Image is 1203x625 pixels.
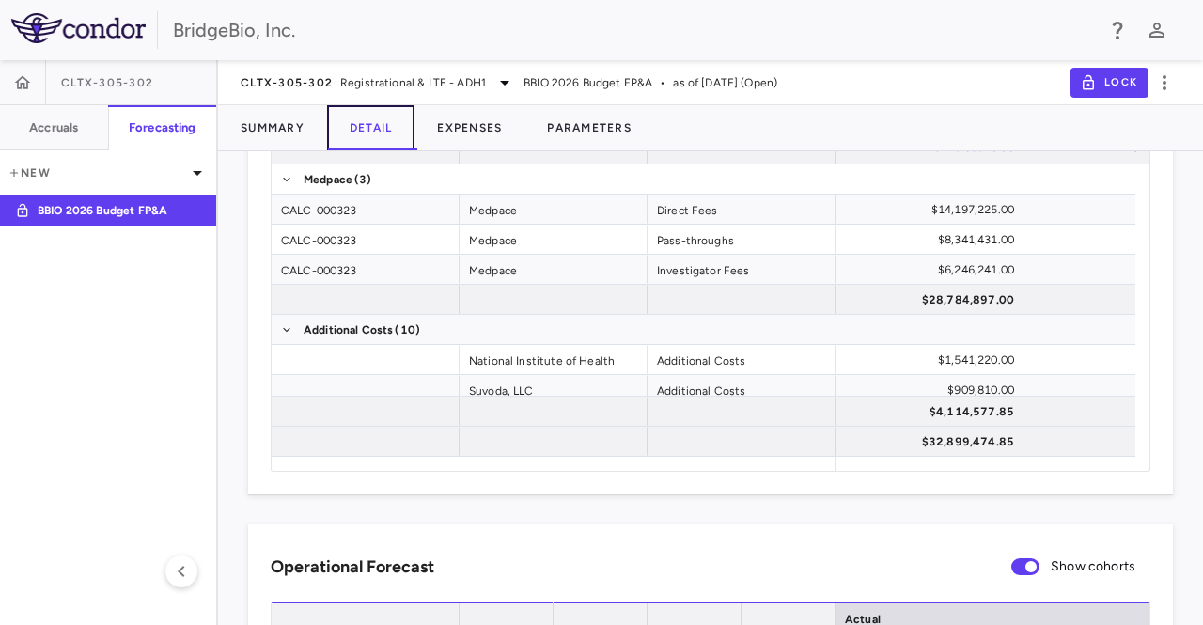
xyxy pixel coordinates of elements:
[340,74,486,91] span: Registrational & LTE - ADH1
[327,105,415,150] button: Detail
[460,255,648,284] div: Medpace
[129,119,196,136] h6: Forecasting
[852,397,1014,427] div: $4,114,577.85
[852,345,1014,375] div: $1,541,220.00
[11,13,146,43] img: logo-full-SnFGN8VE.png
[1040,345,1202,375] div: 50.80%
[1040,427,1202,457] div: 65.05%
[395,315,420,345] span: (10)
[460,345,648,374] div: National Institute of Health
[648,345,836,374] div: Additional Costs
[852,255,1014,285] div: $6,246,241.00
[1040,397,1202,427] div: 27.63%
[1051,556,1135,577] span: Show cohorts
[460,375,648,404] div: Suvoda, LLC
[38,202,177,219] p: BBIO 2026 Budget FP&A
[852,427,1014,457] div: $32,899,474.85
[648,195,836,224] div: Direct Fees
[852,195,1014,225] div: $14,197,225.00
[414,105,524,150] button: Expenses
[354,164,371,195] span: (3)
[460,225,648,254] div: Medpace
[648,255,836,284] div: Investigator Fees
[460,195,648,224] div: Medpace
[1040,195,1202,225] div: 71.56%
[524,105,654,150] button: Parameters
[1040,375,1202,405] div: 8.88%
[272,225,460,254] div: CALC-000323
[1000,547,1135,586] label: Show cohorts
[8,164,186,181] p: New
[1040,225,1202,255] div: 80.48%
[173,16,1094,44] div: BridgeBio, Inc.
[271,555,434,580] h6: Operational Forecast
[852,375,1014,405] div: $909,810.00
[29,119,78,136] h6: Accruals
[272,195,460,224] div: CALC-000323
[241,75,333,90] span: CLTX-305-302
[1040,255,1202,285] div: 54.29%
[648,375,836,404] div: Additional Costs
[304,315,393,345] span: Additional Costs
[1070,68,1148,98] button: Lock
[218,105,327,150] button: Summary
[648,225,836,254] div: Pass-throughs
[660,74,665,91] span: •
[1040,285,1202,315] div: 70.40%
[272,255,460,284] div: CALC-000323
[852,285,1014,315] div: $28,784,897.00
[304,164,352,195] span: Medpace
[852,225,1014,255] div: $8,341,431.00
[61,75,153,90] span: CLTX-305-302
[523,74,652,91] span: BBIO 2026 Budget FP&A
[673,74,777,91] span: as of [DATE] (Open)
